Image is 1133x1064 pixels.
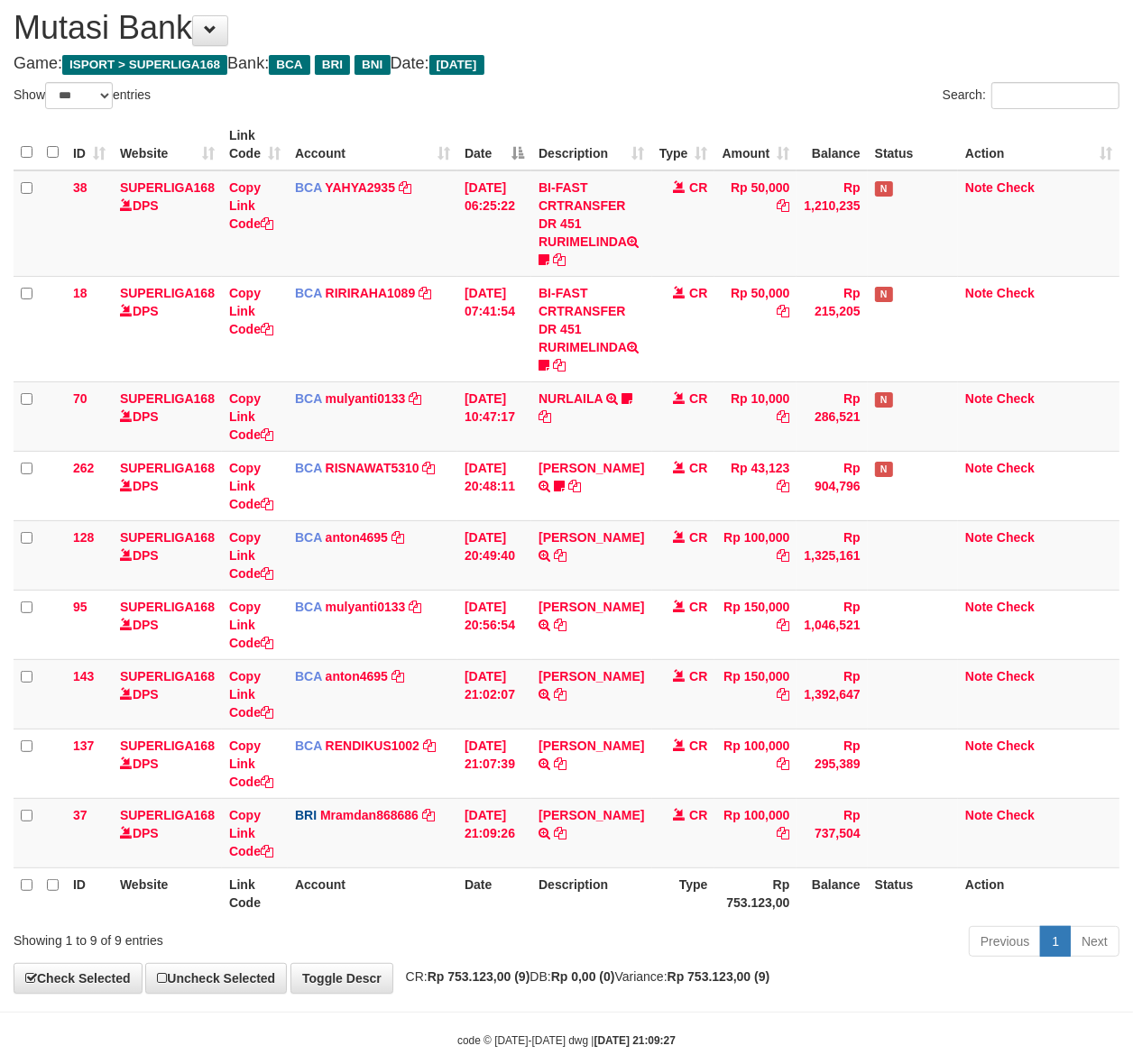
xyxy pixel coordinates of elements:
[568,479,581,493] a: Copy YOSI EFENDI to clipboard
[326,669,388,683] a: anton4695
[714,381,797,451] td: Rp 10,000
[457,520,531,590] td: [DATE] 20:49:40
[714,119,797,170] th: Amount: activate to sort column ascending
[997,461,1035,475] a: Check
[714,451,797,520] td: Rp 43,123
[875,392,893,408] span: Has Note
[689,461,707,475] span: CR
[295,461,322,475] span: BCA
[73,461,94,475] span: 262
[553,252,566,267] a: Copy BI-FAST CRTRANSFER DR 451 RURIMELINDA to clipboard
[326,286,416,300] a: RIRIRAHA1089
[120,391,215,406] a: SUPERLIGA168
[315,55,350,75] span: BRI
[288,119,457,170] th: Account: activate to sort column ascending
[797,590,867,659] td: Rp 1,046,521
[797,659,867,729] td: Rp 1,392,647
[539,409,551,424] a: Copy NURLAILA to clipboard
[14,55,1119,73] h4: Game: Bank: Date:
[399,180,411,195] a: Copy YAHYA2935 to clipboard
[797,798,867,867] td: Rp 737,504
[965,530,993,545] a: Note
[326,391,406,406] a: mulyanti0133
[868,867,958,919] th: Status
[113,659,222,729] td: DPS
[965,391,993,406] a: Note
[326,738,419,753] a: RENDIKUS1002
[113,729,222,798] td: DPS
[73,738,94,753] span: 137
[554,757,566,771] a: Copy MUHAMMAD ALAMSUDDI to clipboard
[113,381,222,451] td: DPS
[714,659,797,729] td: Rp 150,000
[66,867,113,919] th: ID
[777,304,789,318] a: Copy Rp 50,000 to clipboard
[457,119,531,170] th: Date: activate to sort column descending
[797,381,867,451] td: Rp 286,521
[531,119,651,170] th: Description: activate to sort column ascending
[457,1034,676,1047] small: code © [DATE]-[DATE] dwg |
[73,669,94,683] span: 143
[229,286,273,336] a: Copy Link Code
[73,286,88,300] span: 18
[457,276,531,381] td: [DATE] 07:41:54
[969,926,1041,957] a: Previous
[997,530,1035,545] a: Check
[991,82,1119,109] input: Search:
[14,924,458,949] div: Showing 1 to 9 of 9 entries
[714,867,797,919] th: Rp 753.123,00
[295,808,317,822] span: BRI
[113,590,222,659] td: DPS
[120,180,215,195] a: SUPERLIGA168
[797,729,867,798] td: Rp 295,389
[120,461,215,475] a: SUPERLIGA168
[120,286,215,300] a: SUPERLIGA168
[222,119,288,170] th: Link Code: activate to sort column ascending
[797,170,867,277] td: Rp 1,210,235
[113,867,222,919] th: Website
[288,867,457,919] th: Account
[531,867,651,919] th: Description
[326,461,419,475] a: RISNAWAT5310
[457,451,531,520] td: [DATE] 20:48:11
[777,548,789,563] a: Copy Rp 100,000 to clipboard
[229,738,273,789] a: Copy Link Code
[422,808,435,822] a: Copy Mramdan868686 to clipboard
[652,119,715,170] th: Type: activate to sort column ascending
[943,82,1119,109] label: Search:
[326,530,388,545] a: anton4695
[539,391,603,406] a: NURLAILA
[113,798,222,867] td: DPS
[229,461,273,511] a: Copy Link Code
[229,391,273,442] a: Copy Link Code
[777,198,789,213] a: Copy Rp 50,000 to clipboard
[295,600,322,614] span: BCA
[965,180,993,195] a: Note
[62,55,227,75] span: ISPORT > SUPERLIGA168
[355,55,390,75] span: BNI
[714,729,797,798] td: Rp 100,000
[689,669,707,683] span: CR
[397,969,770,984] span: CR: DB: Variance:
[14,82,151,109] label: Show entries
[423,461,436,475] a: Copy RISNAWAT5310 to clipboard
[457,381,531,451] td: [DATE] 10:47:17
[326,600,406,614] a: mulyanti0133
[539,738,644,753] a: [PERSON_NAME]
[113,451,222,520] td: DPS
[539,461,644,475] a: [PERSON_NAME]
[997,391,1035,406] a: Check
[113,276,222,381] td: DPS
[66,119,113,170] th: ID: activate to sort column ascending
[325,180,395,195] a: YAHYA2935
[457,798,531,867] td: [DATE] 21:09:26
[777,826,789,840] a: Copy Rp 100,000 to clipboard
[73,180,88,195] span: 38
[428,969,530,984] strong: Rp 753.123,00 (9)
[1040,926,1071,957] a: 1
[120,669,215,683] a: SUPERLIGA168
[868,119,958,170] th: Status
[457,659,531,729] td: [DATE] 21:02:07
[269,55,309,75] span: BCA
[113,520,222,590] td: DPS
